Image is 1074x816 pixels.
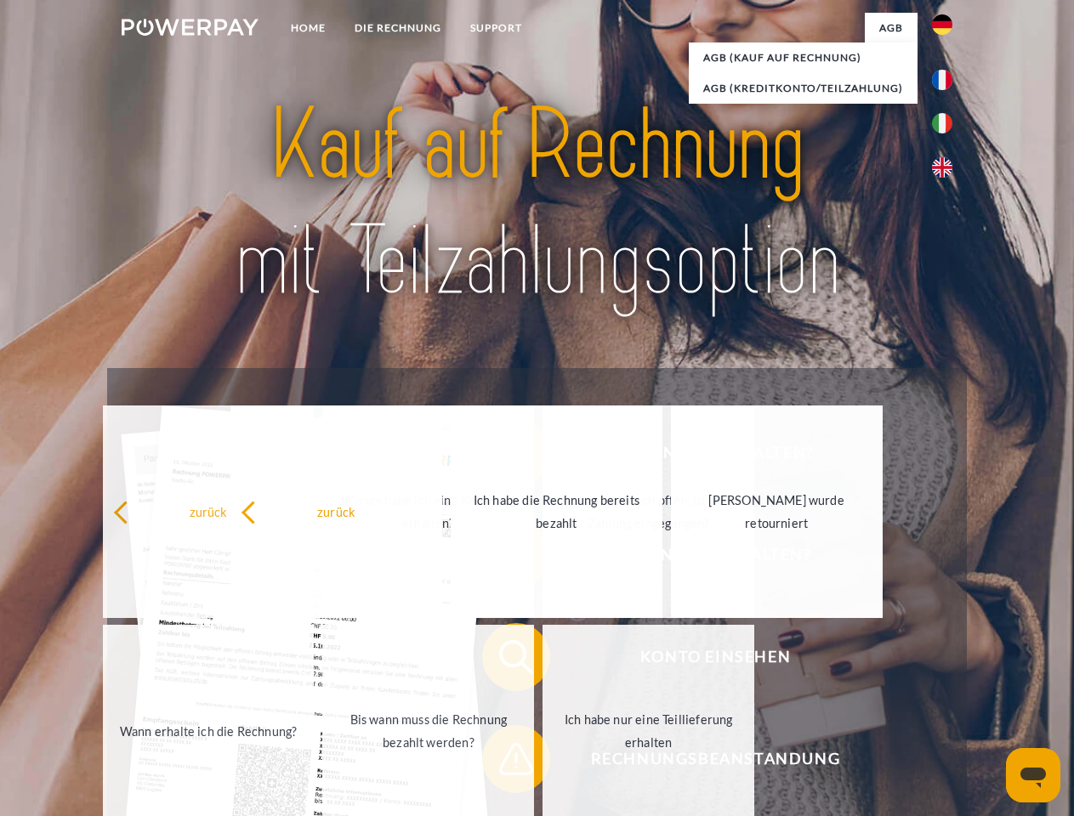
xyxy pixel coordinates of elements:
[113,500,304,523] div: zurück
[553,708,744,754] div: Ich habe nur eine Teillieferung erhalten
[461,489,652,535] div: Ich habe die Rechnung bereits bezahlt
[241,500,432,523] div: zurück
[932,113,952,133] img: it
[340,13,456,43] a: DIE RECHNUNG
[681,489,872,535] div: [PERSON_NAME] wurde retourniert
[689,42,918,73] a: AGB (Kauf auf Rechnung)
[456,13,537,43] a: SUPPORT
[932,14,952,35] img: de
[276,13,340,43] a: Home
[1006,748,1060,802] iframe: Schaltfläche zum Öffnen des Messaging-Fensters
[113,719,304,742] div: Wann erhalte ich die Rechnung?
[932,70,952,90] img: fr
[122,19,259,36] img: logo-powerpay-white.svg
[162,82,912,326] img: title-powerpay_de.svg
[932,157,952,178] img: en
[689,73,918,104] a: AGB (Kreditkonto/Teilzahlung)
[865,13,918,43] a: agb
[332,708,524,754] div: Bis wann muss die Rechnung bezahlt werden?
